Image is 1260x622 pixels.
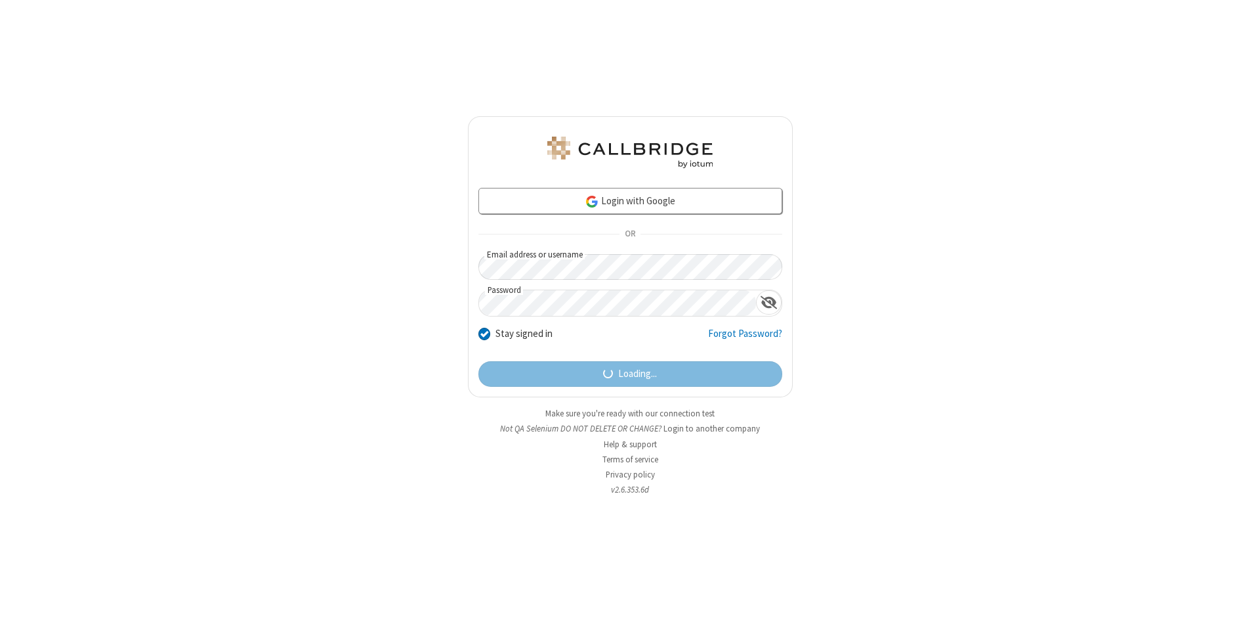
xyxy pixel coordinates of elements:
span: OR [619,225,640,244]
a: Forgot Password? [708,326,782,351]
img: QA Selenium DO NOT DELETE OR CHANGE [545,137,715,168]
img: google-icon.png [585,194,599,209]
input: Email address or username [478,254,782,280]
div: Show password [756,290,782,315]
input: Password [479,290,756,316]
a: Terms of service [602,454,658,465]
span: Loading... [618,367,657,382]
li: v2.6.353.6d [468,483,793,496]
li: Not QA Selenium DO NOT DELETE OR CHANGE? [468,422,793,435]
button: Login to another company [663,422,760,435]
a: Make sure you're ready with our connection test [545,408,715,419]
a: Help & support [604,439,657,450]
a: Privacy policy [606,469,655,480]
iframe: Chat [1227,588,1250,613]
a: Login with Google [478,188,782,214]
label: Stay signed in [495,326,553,342]
button: Loading... [478,361,782,388]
